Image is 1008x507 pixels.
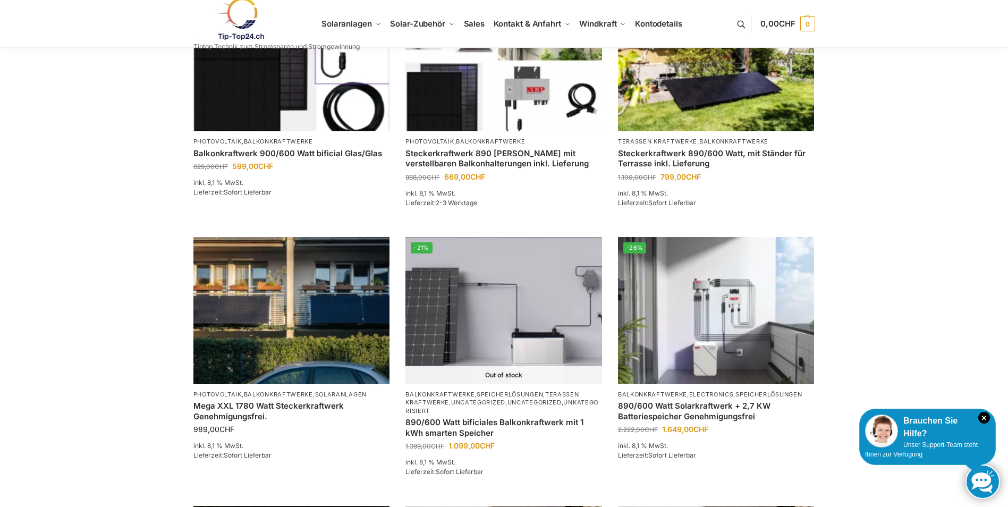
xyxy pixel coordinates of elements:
[193,148,390,159] a: Balkonkraftwerk 900/600 Watt bificial Glas/Glas
[405,199,477,207] span: Lieferzeit:
[405,189,602,198] p: inkl. 8,1 % MwSt.
[244,138,313,145] a: Balkonkraftwerke
[219,425,234,434] span: CHF
[390,19,445,29] span: Solar-Zubehör
[405,442,444,450] bdi: 1.399,00
[436,199,477,207] span: 2-3 Werktage
[258,162,273,171] span: CHF
[405,148,602,169] a: Steckerkraftwerk 890 Watt mit verstellbaren Balkonhalterungen inkl. Lieferung
[618,237,815,384] img: Steckerkraftwerk mit 2,7kwh-Speicher
[686,172,701,181] span: CHF
[662,425,708,434] bdi: 1.649,00
[193,237,390,384] img: 2 Balkonkraftwerke
[618,451,696,459] span: Lieferzeit:
[436,468,484,476] span: Sofort Lieferbar
[760,8,815,40] a: 0,00CHF 0
[193,451,272,459] span: Lieferzeit:
[405,391,475,398] a: Balkonkraftwerke
[244,391,313,398] a: Balkonkraftwerke
[699,138,768,145] a: Balkonkraftwerke
[779,19,795,29] span: CHF
[648,199,696,207] span: Sofort Lieferbar
[193,138,242,145] a: Photovoltaik
[315,391,367,398] a: Solaranlagen
[470,172,485,181] span: CHF
[618,199,696,207] span: Lieferzeit:
[405,391,579,406] a: Terassen Kraftwerke
[635,19,682,29] span: Kontodetails
[693,425,708,434] span: CHF
[618,441,815,451] p: inkl. 8,1 % MwSt.
[477,391,543,398] a: Speicherlösungen
[735,391,802,398] a: Speicherlösungen
[660,172,701,181] bdi: 799,00
[800,16,815,31] span: 0
[193,178,390,188] p: inkl. 8,1 % MwSt.
[321,19,372,29] span: Solaranlagen
[618,426,658,434] bdi: 2.222,00
[405,138,454,145] a: Photovoltaik
[618,138,697,145] a: Terassen Kraftwerke
[689,391,734,398] a: Electronics
[193,138,390,146] p: ,
[215,163,228,171] span: CHF
[865,441,978,458] span: Unser Support-Team steht Ihnen zur Verfügung
[618,237,815,384] a: -26%Steckerkraftwerk mit 2,7kwh-Speicher
[193,401,390,421] a: Mega XXL 1780 Watt Steckerkraftwerk Genehmigungsfrei.
[480,441,495,450] span: CHF
[645,426,658,434] span: CHF
[507,399,562,406] a: Uncategorized
[865,415,990,440] div: Brauchen Sie Hilfe?
[405,391,602,415] p: , , , , ,
[405,237,602,384] a: -21% Out of stockASE 1000 Batteriespeicher
[193,391,390,399] p: , ,
[224,451,272,459] span: Sofort Lieferbar
[193,163,228,171] bdi: 629,00
[405,417,602,438] a: 890/600 Watt bificiales Balkonkraftwerk mit 1 kWh smarten Speicher
[760,19,795,29] span: 0,00
[431,442,444,450] span: CHF
[224,188,272,196] span: Sofort Lieferbar
[444,172,485,181] bdi: 669,00
[648,451,696,459] span: Sofort Lieferbar
[494,19,561,29] span: Kontakt & Anfahrt
[579,19,616,29] span: Windkraft
[405,138,602,146] p: ,
[456,138,525,145] a: Balkonkraftwerke
[865,415,898,447] img: Customer service
[464,19,485,29] span: Sales
[405,468,484,476] span: Lieferzeit:
[405,173,440,181] bdi: 888,00
[643,173,656,181] span: CHF
[405,237,602,384] img: ASE 1000 Batteriespeicher
[618,401,815,421] a: 890/600 Watt Solarkraftwerk + 2,7 KW Batteriespeicher Genehmigungsfrei
[618,189,815,198] p: inkl. 8,1 % MwSt.
[405,399,598,414] a: Unkategorisiert
[451,399,505,406] a: Uncategorized
[193,425,234,434] bdi: 989,00
[618,391,815,399] p: , ,
[618,138,815,146] p: ,
[618,148,815,169] a: Steckerkraftwerk 890/600 Watt, mit Ständer für Terrasse inkl. Lieferung
[618,391,687,398] a: Balkonkraftwerke
[193,391,242,398] a: Photovoltaik
[193,188,272,196] span: Lieferzeit:
[978,412,990,424] i: Schließen
[405,458,602,467] p: inkl. 8,1 % MwSt.
[232,162,273,171] bdi: 599,00
[618,173,656,181] bdi: 1.100,00
[193,441,390,451] p: inkl. 8,1 % MwSt.
[427,173,440,181] span: CHF
[448,441,495,450] bdi: 1.099,00
[193,44,360,50] p: Tiptop Technik zum Stromsparen und Stromgewinnung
